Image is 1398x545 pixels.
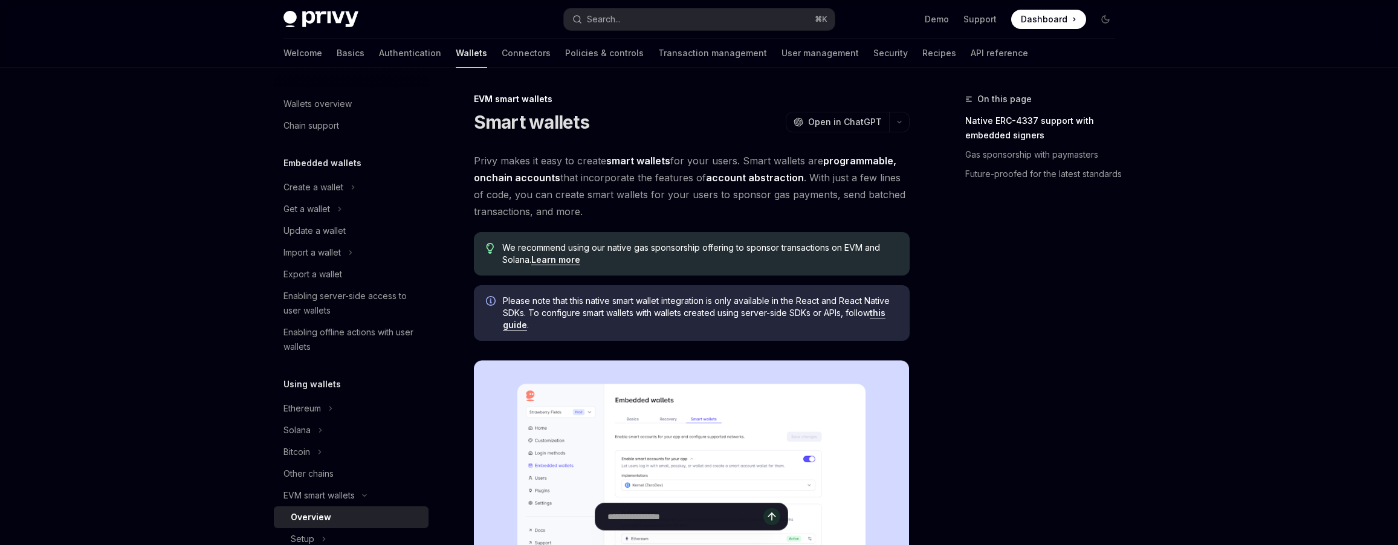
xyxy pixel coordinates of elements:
img: dark logo [283,11,358,28]
span: Dashboard [1021,13,1067,25]
a: Transaction management [658,39,767,68]
h5: Embedded wallets [283,156,361,170]
span: We recommend using our native gas sponsorship offering to sponsor transactions on EVM and Solana. [502,242,897,266]
div: Enabling offline actions with user wallets [283,325,421,354]
div: Create a wallet [283,180,343,195]
div: Export a wallet [283,267,342,282]
a: Dashboard [1011,10,1086,29]
a: User management [782,39,859,68]
a: account abstraction [706,172,804,184]
div: Solana [283,423,311,437]
a: Demo [925,13,949,25]
a: Basics [337,39,364,68]
span: ⌘ K [815,15,827,24]
a: Export a wallet [274,263,429,285]
a: Enabling offline actions with user wallets [274,321,429,358]
a: Gas sponsorship with paymasters [965,145,1125,164]
button: Open in ChatGPT [786,112,889,132]
div: Enabling server-side access to user wallets [283,289,421,318]
span: On this page [977,92,1032,106]
div: Chain support [283,118,339,133]
a: Native ERC-4337 support with embedded signers [965,111,1125,145]
svg: Info [486,296,498,308]
a: Authentication [379,39,441,68]
a: Security [873,39,908,68]
span: Privy makes it easy to create for your users. Smart wallets are that incorporate the features of ... [474,152,910,220]
a: Policies & controls [565,39,644,68]
button: Toggle dark mode [1096,10,1115,29]
div: Overview [291,510,331,524]
div: Ethereum [283,401,321,416]
a: Connectors [502,39,551,68]
a: Chain support [274,115,429,137]
button: Send message [763,508,780,525]
a: Wallets overview [274,93,429,115]
div: EVM smart wallets [283,488,355,503]
a: Welcome [283,39,322,68]
a: Future-proofed for the latest standards [965,164,1125,184]
div: Update a wallet [283,224,346,238]
div: Search... [587,12,621,27]
a: Wallets [456,39,487,68]
div: Other chains [283,466,334,481]
strong: smart wallets [606,155,670,167]
h5: Using wallets [283,377,341,392]
a: Learn more [531,254,580,265]
a: Support [963,13,997,25]
a: Update a wallet [274,220,429,242]
div: Bitcoin [283,445,310,459]
a: Enabling server-side access to user wallets [274,285,429,321]
div: EVM smart wallets [474,93,910,105]
div: Wallets overview [283,97,352,111]
h1: Smart wallets [474,111,589,133]
a: Other chains [274,463,429,485]
div: Import a wallet [283,245,341,260]
span: Open in ChatGPT [808,116,882,128]
button: Search...⌘K [564,8,835,30]
div: Get a wallet [283,202,330,216]
a: Overview [274,506,429,528]
a: Recipes [922,39,956,68]
svg: Tip [486,243,494,254]
a: API reference [971,39,1028,68]
span: Please note that this native smart wallet integration is only available in the React and React Na... [503,295,898,331]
